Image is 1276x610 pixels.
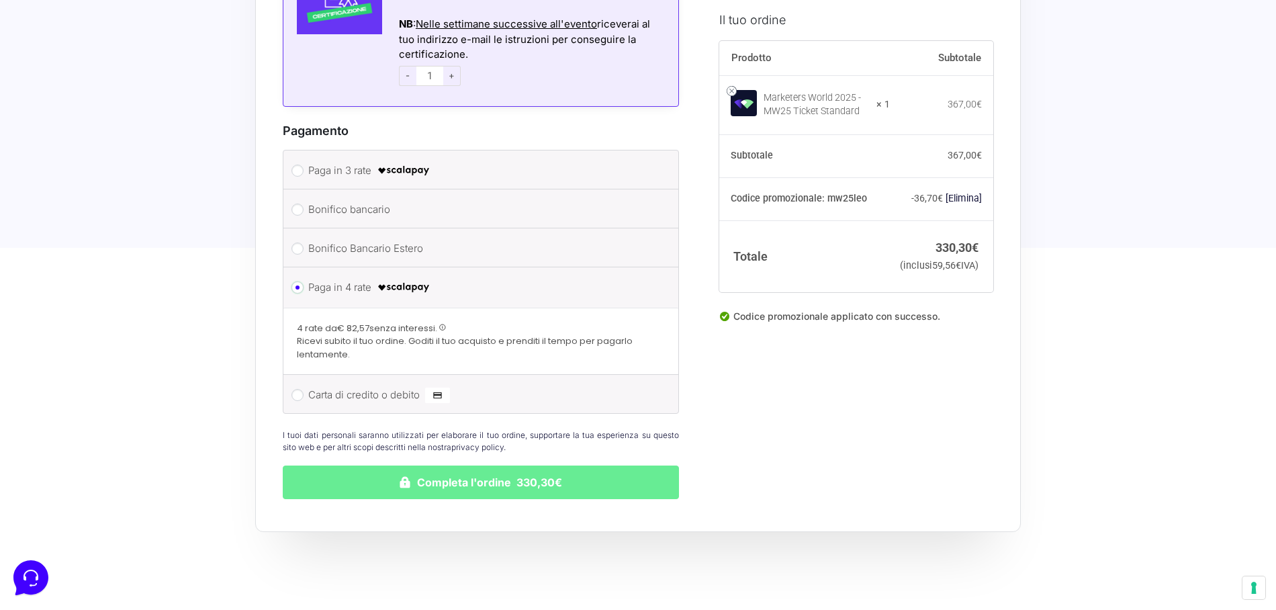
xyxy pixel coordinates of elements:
span: € [938,193,943,204]
span: Inizia una conversazione [87,121,198,132]
th: Subtotale [719,134,891,177]
img: Carta di credito o debito [425,387,450,403]
button: Messaggi [93,431,176,462]
th: Codice promozionale: mw25leo [719,177,891,220]
button: Le tue preferenze relative al consenso per le tecnologie di tracciamento [1242,576,1265,599]
strong: × 1 [876,98,890,112]
a: Rimuovi il codice promozionale mw25leo [946,193,982,204]
button: Home [11,431,93,462]
bdi: 367,00 [948,150,982,161]
button: Inizia una conversazione [21,113,247,140]
span: - [399,66,416,86]
th: Totale [719,220,891,292]
h3: Pagamento [283,122,679,140]
p: Aiuto [207,450,226,462]
label: Carta di credito o debito [308,385,649,405]
p: Home [40,450,63,462]
img: dark [43,75,70,102]
span: 36,70 [914,193,943,204]
button: Aiuto [175,431,258,462]
small: (inclusi IVA) [900,259,978,271]
span: 59,56 [932,259,961,271]
span: € [976,99,982,110]
img: dark [64,75,91,102]
span: + [443,66,461,86]
img: Marketers World 2025 - MW25 Ticket Standard [731,89,757,116]
label: Paga in 4 rate [308,277,649,298]
a: privacy policy [451,442,504,452]
span: Nelle settimane successive all'evento [416,17,597,30]
div: Marketers World 2025 - MW25 Ticket Standard [764,91,868,118]
button: Completa l'ordine 330,30€ [283,466,679,499]
iframe: Customerly Messenger Launcher [11,558,51,598]
img: scalapay-logo-black.png [377,279,430,296]
th: Subtotale [890,40,993,75]
span: Trova una risposta [21,167,105,177]
p: I tuoi dati personali saranno utilizzati per elaborare il tuo ordine, supportare la tua esperienz... [283,429,679,453]
label: Bonifico Bancario Estero [308,238,649,259]
td: - [890,177,993,220]
label: Bonifico bancario [308,200,649,220]
h3: Il tuo ordine [719,10,993,28]
input: Cerca un articolo... [30,195,220,209]
div: Azioni del messaggio [399,2,662,17]
img: dark [21,75,48,102]
img: scalapay-logo-black.png [377,163,430,179]
bdi: 330,30 [936,240,978,254]
label: Paga in 3 rate [308,161,649,181]
bdi: 367,00 [948,99,982,110]
p: Messaggi [116,450,152,462]
span: € [972,240,978,254]
span: € [956,259,961,271]
span: € [976,150,982,161]
th: Prodotto [719,40,891,75]
strong: NB [399,17,413,30]
span: Le tue conversazioni [21,54,114,64]
h2: Ciao da Marketers 👋 [11,11,226,32]
input: 1 [416,66,443,86]
a: Apri Centro Assistenza [143,167,247,177]
div: : riceverai al tuo indirizzo e-mail le istruzioni per conseguire la certificazione. [399,17,662,62]
div: Codice promozionale applicato con successo. [719,308,993,334]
